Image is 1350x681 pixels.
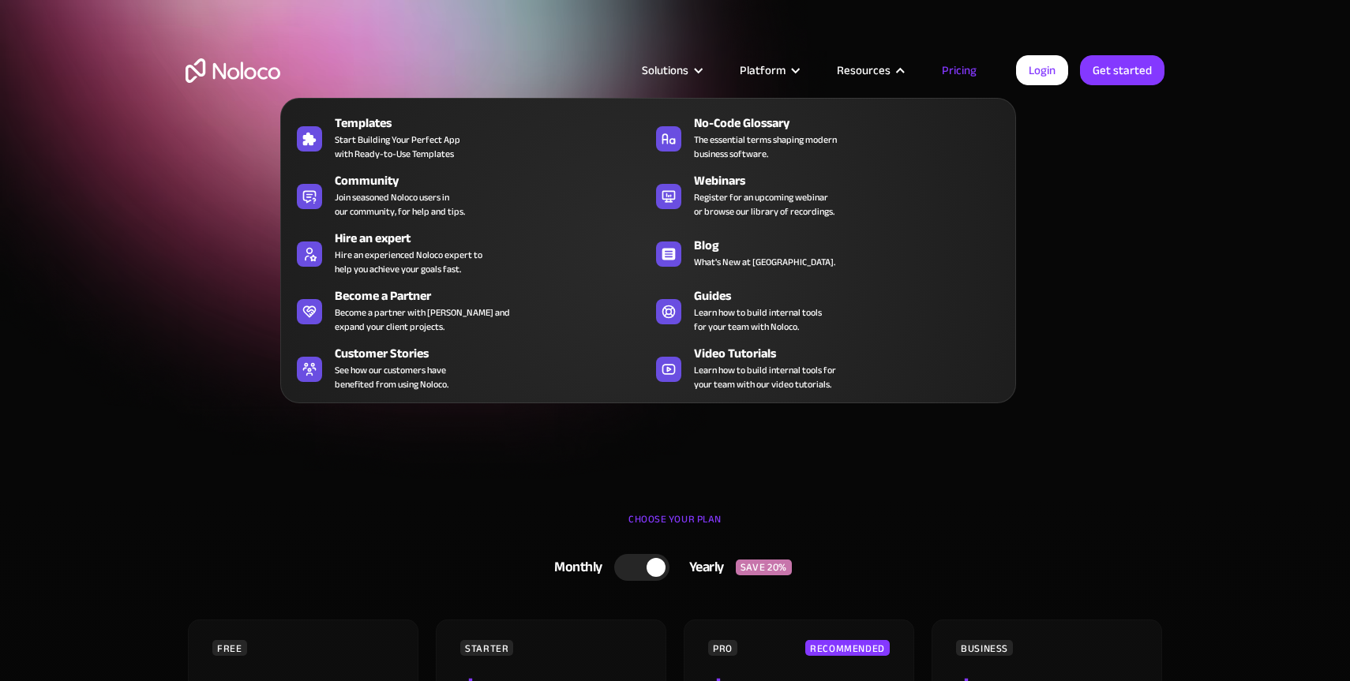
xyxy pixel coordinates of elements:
[186,507,1164,547] div: CHOOSE YOUR PLAN
[335,286,655,305] div: Become a Partner
[186,245,1164,292] h2: Grow your business at any stage with tiered pricing plans that fit your needs.
[335,171,655,190] div: Community
[335,305,510,334] div: Become a partner with [PERSON_NAME] and expand your client projects.
[922,60,996,80] a: Pricing
[805,640,890,656] div: RECOMMENDED
[289,110,648,164] a: TemplatesStart Building Your Perfect Appwith Ready-to-Use Templates
[736,559,792,575] div: SAVE 20%
[648,110,1007,164] a: No-Code GlossaryThe essential terms shaping modernbusiness software.
[335,363,448,391] span: See how our customers have benefited from using Noloco.
[956,640,1013,656] div: BUSINESS
[708,640,737,656] div: PRO
[694,114,1014,133] div: No-Code Glossary
[817,60,922,80] div: Resources
[335,114,655,133] div: Templates
[335,344,655,363] div: Customer Stories
[335,190,465,219] span: Join seasoned Noloco users in our community, for help and tips.
[648,226,1007,279] a: BlogWhat's New at [GEOGRAPHIC_DATA].
[642,60,688,80] div: Solutions
[837,60,891,80] div: Resources
[694,190,834,219] span: Register for an upcoming webinar or browse our library of recordings.
[694,344,1014,363] div: Video Tutorials
[186,134,1164,229] h1: Flexible Pricing Designed for Business
[694,305,822,334] span: Learn how to build internal tools for your team with Noloco.
[335,133,460,161] span: Start Building Your Perfect App with Ready-to-Use Templates
[186,58,280,83] a: home
[740,60,786,80] div: Platform
[1080,55,1164,85] a: Get started
[335,248,482,276] div: Hire an experienced Noloco expert to help you achieve your goals fast.
[534,556,614,579] div: Monthly
[694,255,835,269] span: What's New at [GEOGRAPHIC_DATA].
[694,236,1014,255] div: Blog
[648,168,1007,222] a: WebinarsRegister for an upcoming webinaror browse our library of recordings.
[289,226,648,279] a: Hire an expertHire an experienced Noloco expert tohelp you achieve your goals fast.
[694,286,1014,305] div: Guides
[460,640,513,656] div: STARTER
[694,133,837,161] span: The essential terms shaping modern business software.
[289,283,648,337] a: Become a PartnerBecome a partner with [PERSON_NAME] andexpand your client projects.
[694,363,836,391] span: Learn how to build internal tools for your team with our video tutorials.
[622,60,720,80] div: Solutions
[289,341,648,395] a: Customer StoriesSee how our customers havebenefited from using Noloco.
[280,76,1016,403] nav: Resources
[648,283,1007,337] a: GuidesLearn how to build internal toolsfor your team with Noloco.
[1016,55,1068,85] a: Login
[212,640,247,656] div: FREE
[694,171,1014,190] div: Webinars
[648,341,1007,395] a: Video TutorialsLearn how to build internal tools foryour team with our video tutorials.
[720,60,817,80] div: Platform
[289,168,648,222] a: CommunityJoin seasoned Noloco users inour community, for help and tips.
[335,229,655,248] div: Hire an expert
[669,556,736,579] div: Yearly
